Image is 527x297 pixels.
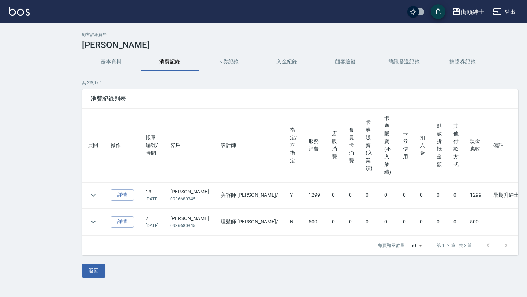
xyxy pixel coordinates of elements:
[326,109,343,182] th: 店販消費
[343,182,360,208] td: 0
[303,109,326,182] th: 服務消費
[326,209,343,235] td: 0
[303,209,326,235] td: 500
[82,109,105,182] th: 展開
[397,182,414,208] td: 0
[88,190,99,201] button: expand row
[490,5,518,19] button: 登出
[82,264,105,278] button: 返回
[378,182,397,208] td: 0
[414,182,431,208] td: 0
[82,32,518,37] h2: 顧客詳細資料
[316,53,375,71] button: 顧客追蹤
[82,80,518,86] p: 共 2 筆, 1 / 1
[414,109,431,182] th: 扣入金
[88,217,99,228] button: expand row
[91,95,509,102] span: 消費紀錄列表
[82,53,141,71] button: 基本資料
[111,216,134,228] a: 詳情
[284,109,303,182] th: 指定/不指定
[141,53,199,71] button: 消費記錄
[433,53,492,71] button: 抽獎券紀錄
[397,209,414,235] td: 0
[360,109,378,182] th: 卡券販賣(入業績)
[464,209,487,235] td: 500
[215,182,284,208] td: 美容師 [PERSON_NAME] /
[414,209,431,235] td: 0
[431,4,445,19] button: save
[397,109,414,182] th: 卡券使用
[170,196,209,202] p: 0936680345
[140,109,164,182] th: 帳單編號/時間
[258,53,316,71] button: 入金紀錄
[378,242,404,249] p: 每頁顯示數量
[164,109,215,182] th: 客戶
[461,7,484,16] div: 街頭紳士
[326,182,343,208] td: 0
[464,182,487,208] td: 1299
[164,209,215,235] td: [PERSON_NAME]
[82,40,518,50] h3: [PERSON_NAME]
[343,109,360,182] th: 會員卡消費
[464,109,487,182] th: 現金應收
[164,182,215,208] td: [PERSON_NAME]
[431,182,448,208] td: 0
[360,209,378,235] td: 0
[215,109,284,182] th: 設計師
[9,7,30,16] img: Logo
[448,182,464,208] td: 0
[284,182,303,208] td: Y
[140,182,164,208] td: 13
[431,209,448,235] td: 0
[360,182,378,208] td: 0
[407,236,425,255] div: 50
[105,109,140,182] th: 操作
[111,189,134,201] a: 詳情
[378,109,397,182] th: 卡券販賣(不入業績)
[378,209,397,235] td: 0
[448,109,464,182] th: 其他付款方式
[140,209,164,235] td: 7
[170,222,209,229] p: 0936680345
[146,196,158,202] p: [DATE]
[449,4,487,19] button: 街頭紳士
[437,242,472,249] p: 第 1–2 筆 共 2 筆
[199,53,258,71] button: 卡券紀錄
[375,53,433,71] button: 簡訊發送紀錄
[284,209,303,235] td: N
[303,182,326,208] td: 1299
[431,109,448,182] th: 點數折抵金額
[215,209,284,235] td: 理髮師 [PERSON_NAME] /
[146,222,158,229] p: [DATE]
[448,209,464,235] td: 0
[343,209,360,235] td: 0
